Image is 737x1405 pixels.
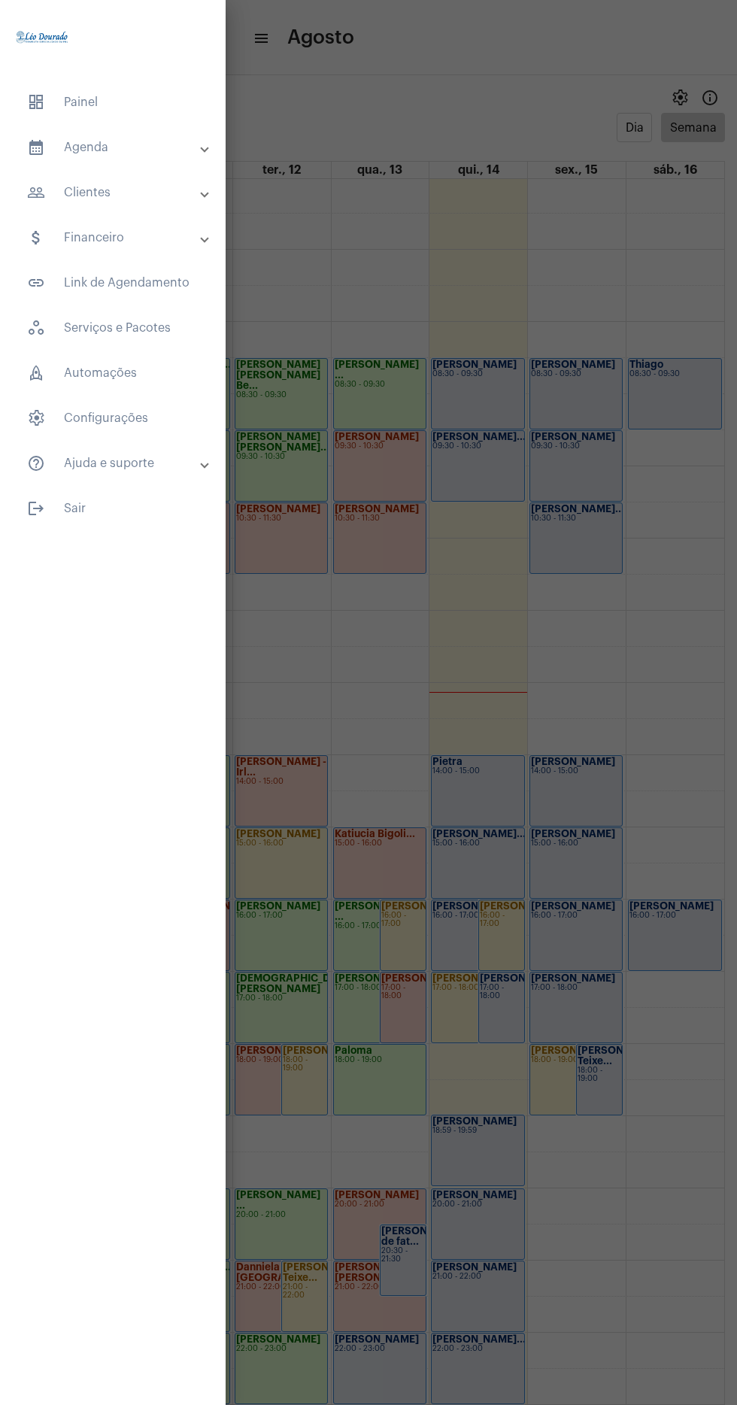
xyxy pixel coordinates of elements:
mat-panel-title: Agenda [27,138,202,156]
mat-icon: sidenav icon [27,274,45,292]
mat-panel-title: Ajuda e suporte [27,454,202,472]
mat-icon: sidenav icon [27,499,45,517]
span: Configurações [15,400,211,436]
mat-icon: sidenav icon [27,454,45,472]
mat-panel-title: Clientes [27,184,202,202]
img: 4c910ca3-f26c-c648-53c7-1a2041c6e520.jpg [12,8,72,68]
mat-icon: sidenav icon [27,138,45,156]
mat-panel-title: Financeiro [27,229,202,247]
mat-expansion-panel-header: sidenav iconAgenda [9,129,226,165]
span: sidenav icon [27,93,45,111]
span: sidenav icon [27,409,45,427]
span: Painel [15,84,211,120]
mat-expansion-panel-header: sidenav iconAjuda e suporte [9,445,226,481]
span: Automações [15,355,211,391]
span: sidenav icon [27,319,45,337]
span: sidenav icon [27,364,45,382]
mat-icon: sidenav icon [27,229,45,247]
mat-expansion-panel-header: sidenav iconClientes [9,174,226,211]
span: Serviços e Pacotes [15,310,211,346]
mat-expansion-panel-header: sidenav iconFinanceiro [9,220,226,256]
mat-icon: sidenav icon [27,184,45,202]
span: Link de Agendamento [15,265,211,301]
span: Sair [15,490,211,526]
